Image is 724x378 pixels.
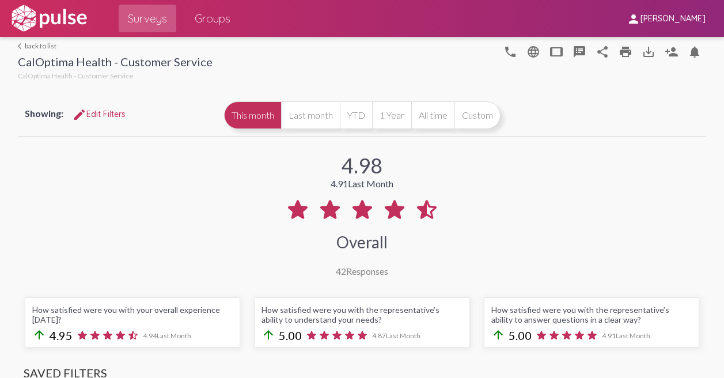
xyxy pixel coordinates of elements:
[331,178,393,189] div: 4.91
[336,266,346,277] span: 42
[549,45,563,59] mat-icon: tablet
[627,12,640,26] mat-icon: person
[73,108,86,122] mat-icon: Edit Filters
[195,8,230,29] span: Groups
[688,45,702,59] mat-icon: Bell
[157,331,191,340] span: Last Month
[340,101,372,129] button: YTD
[619,45,632,59] mat-icon: print
[386,331,420,340] span: Last Month
[596,45,609,59] mat-icon: Share
[660,40,683,63] button: Person
[279,328,302,342] span: 5.00
[616,331,650,340] span: Last Month
[499,40,522,63] button: language
[63,104,135,124] button: Edit FiltersEdit Filters
[143,331,191,340] span: 4.94
[32,328,46,342] mat-icon: arrow_upward
[526,45,540,59] mat-icon: language
[665,45,678,59] mat-icon: Person
[342,153,382,178] div: 4.98
[348,178,393,189] span: Last Month
[128,8,167,29] span: Surveys
[18,55,213,71] div: CalOptima Health - Customer Service
[509,328,532,342] span: 5.00
[568,40,591,63] button: speaker_notes
[491,305,692,324] div: How satisfied were you with the representative’s ability to answer questions in a clear way?
[545,40,568,63] button: tablet
[591,40,614,63] button: Share
[32,305,233,324] div: How satisfied were you with your overall experience [DATE]?
[224,101,281,129] button: This month
[637,40,660,63] button: Download
[642,45,655,59] mat-icon: Download
[185,5,240,32] a: Groups
[454,101,501,129] button: Custom
[503,45,517,59] mat-icon: language
[640,14,706,24] span: [PERSON_NAME]
[119,5,176,32] a: Surveys
[602,331,650,340] span: 4.91
[372,101,411,129] button: 1 Year
[18,71,133,80] span: CalOptima Health - Customer Service
[491,328,505,342] mat-icon: arrow_upward
[25,108,63,119] span: Showing:
[522,40,545,63] button: language
[261,305,462,324] div: How satisfied were you with the representative’s ability to understand your needs?
[336,232,388,252] div: Overall
[73,109,126,119] span: Edit Filters
[372,331,420,340] span: 4.87
[617,7,715,29] button: [PERSON_NAME]
[336,266,388,277] div: Responses
[9,4,89,33] img: white-logo.svg
[18,41,213,50] a: back to list
[261,328,275,342] mat-icon: arrow_upward
[411,101,454,129] button: All time
[683,40,706,63] button: Bell
[50,328,73,342] span: 4.95
[18,43,25,50] mat-icon: arrow_back_ios
[614,40,637,63] a: print
[573,45,586,59] mat-icon: speaker_notes
[281,101,340,129] button: Last month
